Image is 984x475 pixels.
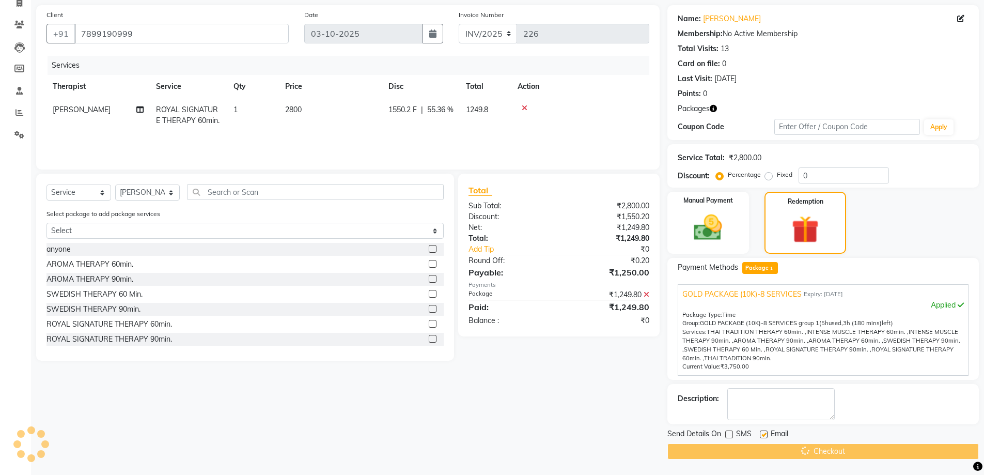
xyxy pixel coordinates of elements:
th: Qty [227,75,279,98]
img: _gift.svg [783,212,827,247]
label: Redemption [788,197,823,206]
div: ₹0 [559,315,657,326]
span: Package [742,262,778,274]
span: ROYAL SIGNATURE THERAPY 60min. [156,105,220,125]
span: (5h [819,319,829,327]
div: No Active Membership [678,28,969,39]
div: Paid: [461,301,559,313]
span: Services: [682,328,707,335]
div: ₹1,249.80 [559,233,657,244]
span: 1249.8 [466,105,488,114]
div: Package [461,289,559,300]
label: Manual Payment [683,196,733,205]
input: Search or Scan [188,184,444,200]
div: ₹2,800.00 [729,152,761,163]
th: Disc [382,75,460,98]
span: GOLD PACKAGE (10K)-8 SERVICES group 1 [700,319,819,327]
span: 3h (180 mins) [843,319,882,327]
span: Email [771,428,788,441]
span: 55.36 % [427,104,454,115]
div: 13 [721,43,729,54]
div: ROYAL SIGNATURE THERAPY 90min. [46,334,172,345]
span: Send Details On [667,428,721,441]
div: ₹1,250.00 [559,266,657,279]
div: SWEDISH THERAPY 60 Min. [46,289,143,300]
span: Group: [682,319,700,327]
th: Action [511,75,649,98]
div: Payments [468,281,649,289]
div: Total: [461,233,559,244]
div: ROYAL SIGNATURE THERAPY 60min. [46,319,172,330]
th: Service [150,75,227,98]
div: anyone [46,244,71,255]
span: [PERSON_NAME] [53,105,111,114]
div: Service Total: [678,152,725,163]
img: _cash.svg [685,211,731,244]
th: Price [279,75,382,98]
span: THAI TRADITION 90min. [704,355,772,362]
span: used, left) [700,319,893,327]
div: ₹1,249.80 [559,222,657,233]
div: Payable: [461,266,559,279]
span: AROMA THERAPY 90min. , [733,337,808,344]
span: AROMA THERAPY 60min. , [808,337,883,344]
div: AROMA THERAPY 90min. [46,274,133,285]
th: Therapist [46,75,150,98]
div: Balance : [461,315,559,326]
input: Search by Name/Mobile/Email/Code [74,24,289,43]
div: Discount: [461,211,559,222]
span: INTENSE MUSCLE THERAPY 60min. , [806,328,909,335]
span: 1550.2 F [388,104,417,115]
span: | [421,104,423,115]
span: THAI TRADITION THERAPY 60min. , [707,328,806,335]
div: ₹0.20 [559,255,657,266]
span: 1 [769,266,774,272]
div: Total Visits: [678,43,719,54]
div: Applied [682,300,964,311]
div: Services [48,56,657,75]
label: Select package to add package services [46,209,160,219]
div: AROMA THERAPY 60min. [46,259,133,270]
label: Invoice Number [459,10,504,20]
div: SWEDISH THERAPY 90min. [46,304,140,315]
div: Discount: [678,171,710,181]
div: ₹0 [575,244,657,255]
div: Description: [678,393,719,404]
span: ROYAL SIGNATURE THERAPY 60min. , [682,346,954,362]
div: Round Off: [461,255,559,266]
span: Expiry: [DATE] [804,290,843,299]
span: Total [468,185,492,196]
span: SMS [736,428,752,441]
span: 1 [233,105,238,114]
button: Apply [924,119,954,135]
div: Points: [678,88,701,99]
span: SWEDISH THERAPY 60 Min. , [684,346,766,353]
label: Client [46,10,63,20]
div: ₹1,249.80 [559,289,657,300]
div: [DATE] [714,73,737,84]
div: ₹1,550.20 [559,211,657,222]
a: Add Tip [461,244,575,255]
label: Percentage [728,170,761,179]
span: Packages [678,103,710,114]
span: ROYAL SIGNATURE THERAPY 90min. , [766,346,871,353]
div: Coupon Code [678,121,775,132]
span: 2800 [285,105,302,114]
span: ₹3,750.00 [721,363,749,370]
a: [PERSON_NAME] [703,13,761,24]
span: Current Value: [682,363,721,370]
span: Time [722,311,736,318]
div: Name: [678,13,701,24]
label: Fixed [777,170,792,179]
div: Card on file: [678,58,720,69]
input: Enter Offer / Coupon Code [774,119,920,135]
span: INTENSE MUSCLE THERAPY 90min. , [682,328,958,344]
div: ₹1,249.80 [559,301,657,313]
button: +91 [46,24,75,43]
span: GOLD PACKAGE (10K)-8 SERVICES [682,289,802,300]
div: 0 [703,88,707,99]
div: Sub Total: [461,201,559,211]
div: ₹2,800.00 [559,201,657,211]
span: SWEDISH THERAPY 90min. , [682,337,960,353]
th: Total [460,75,511,98]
